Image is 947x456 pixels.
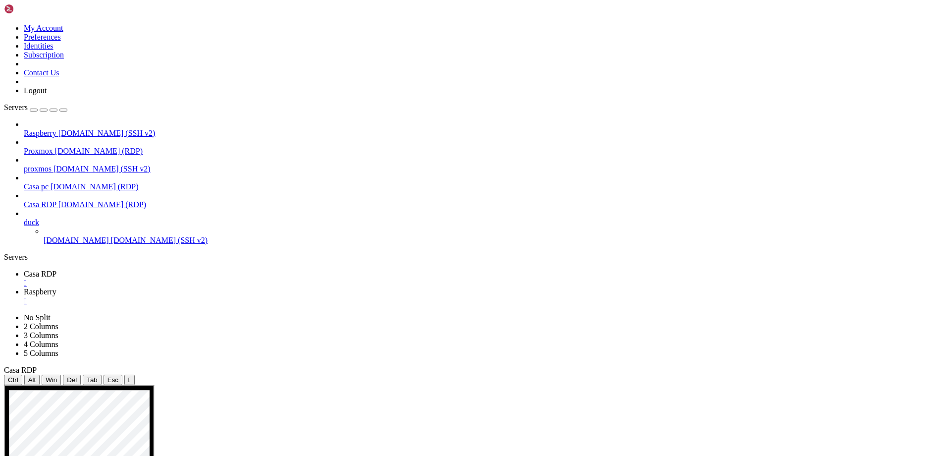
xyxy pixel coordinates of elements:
span: [DOMAIN_NAME] (RDP) [58,200,146,209]
li: [DOMAIN_NAME] [DOMAIN_NAME] (SSH v2) [44,227,943,245]
span: duck [24,218,39,227]
button: Alt [24,375,40,385]
x-row: Nmap done: 1 IP address (1 host up) scanned in 5.62 seconds [4,282,818,290]
x-row: : sudo su [4,80,818,88]
x-row: Stats: 0:00:03 elapsed; 0 hosts completed (1 up), 1 undergoing SYN Stealth Scan [4,156,818,164]
x-row: SYN Stealth Scan Timing: About 70.50% done; ETC: 09:33 (0:00:02 remaining) [4,181,818,189]
div: Servers [4,253,943,262]
button: Del [63,375,81,385]
li: Proxmox [DOMAIN_NAME] (RDP) [24,138,943,156]
span: Casa RDP [24,270,56,278]
a: Casa RDP [DOMAIN_NAME] (RDP) [24,200,943,209]
button: Ctrl [4,375,22,385]
li: Raspberry [DOMAIN_NAME] (SSH v2) [24,120,943,138]
a: Proxmox [DOMAIN_NAME] (RDP) [24,147,943,156]
a: My Account [24,24,63,32]
a:  [24,296,943,305]
x-row: the exact distribution terms for each program are described in the [4,29,818,38]
a: 5 Columns [24,349,58,357]
span: [DOMAIN_NAME] (RDP) [51,182,138,191]
a: Preferences [24,33,61,41]
span: Raspberry [24,287,56,296]
x-row: Stats: 0:00:02 elapsed; 0 hosts completed (1 up), 1 undergoing SYN Stealth Scan [4,105,818,114]
a: Raspberry [24,287,943,305]
x-row: individual files in /usr/share/doc/*/copyright. [4,38,818,46]
span: Esc [107,376,118,384]
x-row: Starting Nmap 7.93 ( [URL][DOMAIN_NAME] ) at [DATE] 09:33 CEST [4,97,818,105]
button: Win [42,375,61,385]
li: Casa RDP [DOMAIN_NAME] (RDP) [24,191,943,209]
li: proxmos [DOMAIN_NAME] (SSH v2) [24,156,943,173]
a: Contact Us [24,68,59,77]
x-row: Stats: 0:00:05 elapsed; 0 hosts completed (1 up), 1 undergoing SYN Stealth Scan [4,189,818,198]
a: Casa pc [DOMAIN_NAME] (RDP) [24,182,943,191]
x-row: Linux WolfTora [DATE]+rpt-rpi-v8 #1 SMP PREEMPT Debian 1:6.12.34-1+rpt1~bookworm ([DATE]) aarch64 [4,4,818,12]
a:  [24,279,943,287]
x-row: Not shown: 997 filtered tcp ports (no-response) [4,231,818,240]
a: Identities [24,42,53,50]
span: Ctrl [8,376,18,384]
button: Esc [104,375,122,385]
a: duck [24,218,943,227]
x-row: Host is up (0.0090s latency). [4,215,818,223]
span: Servers [4,103,28,112]
span: Casa RDP [4,366,37,374]
button: Tab [83,375,102,385]
span: Del [67,376,77,384]
span: Proxmox [24,147,53,155]
div:  [128,376,131,384]
li: Casa pc [DOMAIN_NAME] (RDP) [24,173,943,191]
x-row: Debian GNU/Linux comes with ABSOLUTELY NO WARRANTY, to the extent [4,55,818,63]
x-row: Nmap scan report for [DOMAIN_NAME] ([TECHNICAL_ID]) [4,206,818,215]
x-row: Stats: 0:00:02 elapsed; 0 hosts completed (1 up), 1 undergoing SYN Stealth Scan [4,122,818,130]
a: Subscription [24,51,64,59]
span: [DOMAIN_NAME] (SSH v2) [58,129,156,137]
div: (30, 35) [129,299,133,307]
x-row: SYN Stealth Scan Timing: About 10.40% done; ETC: 09:33 (0:00:17 remaining) [4,130,818,139]
x-row: permitted by applicable law. [4,63,818,71]
li: duck [24,209,943,245]
span: Tab [87,376,98,384]
x-row: SYN Stealth Scan Timing: About 89.75% done; ETC: 09:33 (0:00:00 remaining) [4,198,818,206]
x-row: Last login: [DATE] from [TECHNICAL_ID] [4,71,818,80]
x-row: Stats: 0:00:03 elapsed; 0 hosts completed (1 up), 1 undergoing SYN Stealth Scan [4,139,818,147]
a: Casa RDP [24,270,943,287]
span: proxmos [24,165,52,173]
img: Shellngn [4,4,61,14]
span: Raspberry [24,129,56,137]
x-row: SYN Stealth Scan Timing: About 32.05% done; ETC: 09:33 (0:00:04 remaining) [4,164,818,172]
a: 3 Columns [24,331,58,340]
a: No Split [24,313,51,322]
x-row: SYN Stealth Scan Timing: About 1.00% done; ETC: 09:34 (0:01:39 remaining) [4,114,818,122]
a: Servers [4,103,67,112]
a: [DOMAIN_NAME] [DOMAIN_NAME] (SSH v2) [44,236,943,245]
x-row: 22/tcp open ssh [4,248,818,257]
a: Raspberry [DOMAIN_NAME] (SSH v2) [24,129,943,138]
x-row: root@WolfTora:/home/wolftora# [4,299,818,307]
x-row: root@WolfTora:/home/wolftora# [4,290,818,299]
span: Alt [28,376,36,384]
span: [DOMAIN_NAME] (SSH v2) [111,236,208,244]
a: 2 Columns [24,322,58,331]
span: [DOMAIN_NAME] (RDP) [55,147,143,155]
x-row: rDNS record for [URL]: [DOMAIN_NAME] [4,223,818,231]
a: Logout [24,86,47,95]
button:  [124,375,135,385]
span: [DOMAIN_NAME] (SSH v2) [53,165,151,173]
x-row: root@WolfTora:/home/wolftora# nmap [DOMAIN_NAME] [4,88,818,97]
span: ~ $ [75,80,87,88]
a: 4 Columns [24,340,58,348]
span: [DOMAIN_NAME] [44,236,109,244]
x-row: 161/tcp closed snmp [4,257,818,265]
a: proxmos [DOMAIN_NAME] (SSH v2) [24,165,943,173]
span: Casa pc [24,182,49,191]
x-row: PORT STATE SERVICE [4,240,818,248]
x-row: Stats: 0:00:04 elapsed; 0 hosts completed (1 up), 1 undergoing SYN Stealth Scan [4,172,818,181]
x-row: SYN Stealth Scan Timing: About 16.60% done; ETC: 09:33 (0:00:10 remaining) [4,147,818,156]
span: Casa RDP [24,200,56,209]
x-row: The programs included with the Debian GNU/Linux system are free software; [4,21,818,29]
x-row: 7001/tcp open afs3-callback [4,265,818,274]
span: Win [46,376,57,384]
